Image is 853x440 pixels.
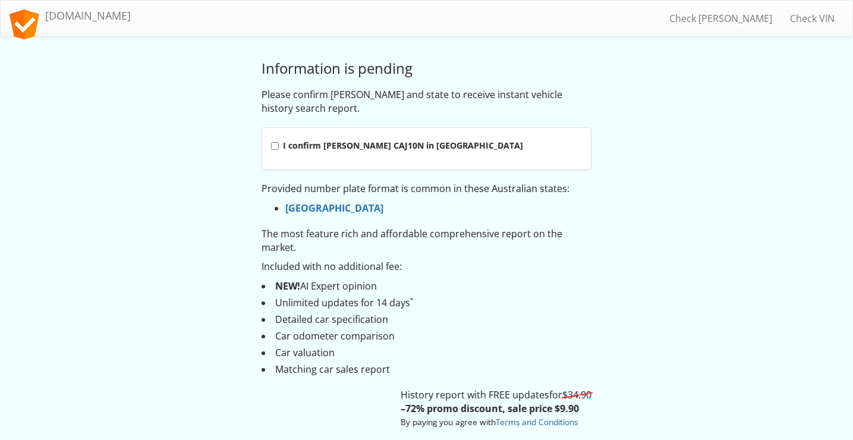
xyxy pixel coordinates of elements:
p: The most feature rich and affordable comprehensive report on the market. [262,227,591,254]
li: Unlimited updates for 14 days [262,296,591,310]
p: History report with FREE updates [401,388,591,429]
strong: –72% promo discount, sale price $9.90 [401,402,579,415]
span: for [549,388,591,401]
img: logo.svg [10,10,39,39]
p: Included with no additional fee: [262,260,591,274]
input: I confirm [PERSON_NAME] CAJ10N in [GEOGRAPHIC_DATA] [271,142,279,150]
p: Please confirm [PERSON_NAME] and state to receive instant vehicle history search report. [262,88,591,115]
a: Check VIN [781,4,843,33]
h3: Information is pending [262,61,591,76]
a: [DOMAIN_NAME] [1,1,140,30]
s: $34.90 [562,388,591,401]
p: Provided number plate format is common in these Australian states: [262,182,591,196]
li: Car valuation [262,346,591,360]
a: [GEOGRAPHIC_DATA] [285,202,383,215]
li: AI Expert opinion [262,279,591,293]
strong: I confirm [PERSON_NAME] CAJ10N in [GEOGRAPHIC_DATA] [283,140,523,151]
small: By paying you agree with [401,416,578,428]
li: Matching car sales report [262,363,591,376]
strong: NEW! [275,279,300,293]
li: Detailed car specification [262,313,591,326]
a: Terms and Conditions [496,416,578,428]
li: Car odometer comparison [262,329,591,343]
a: Check [PERSON_NAME] [660,4,781,33]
